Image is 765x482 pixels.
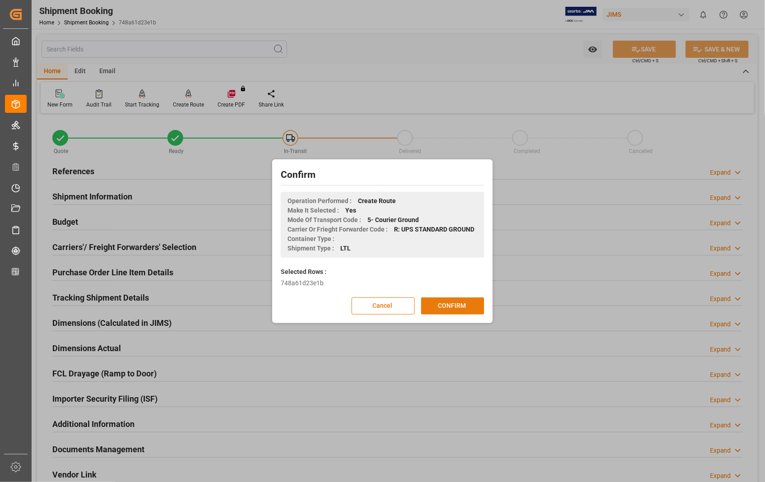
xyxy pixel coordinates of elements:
[345,206,356,215] span: Yes
[287,244,334,253] span: Shipment Type :
[352,297,415,315] button: Cancel
[287,234,334,244] span: Container Type :
[287,206,339,215] span: Make It Selected :
[281,267,326,277] label: Selected Rows :
[281,168,484,182] h2: Confirm
[287,225,388,234] span: Carrier Or Frieght Forwarder Code :
[367,215,419,225] span: 5- Courier Ground
[421,297,484,315] button: CONFIRM
[287,215,361,225] span: Mode Of Transport Code :
[358,196,396,206] span: Create Route
[287,196,352,206] span: Operation Performed :
[340,244,351,253] span: LTL
[394,225,474,234] span: R: UPS STANDARD GROUND
[281,278,484,288] div: 748a61d23e1b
